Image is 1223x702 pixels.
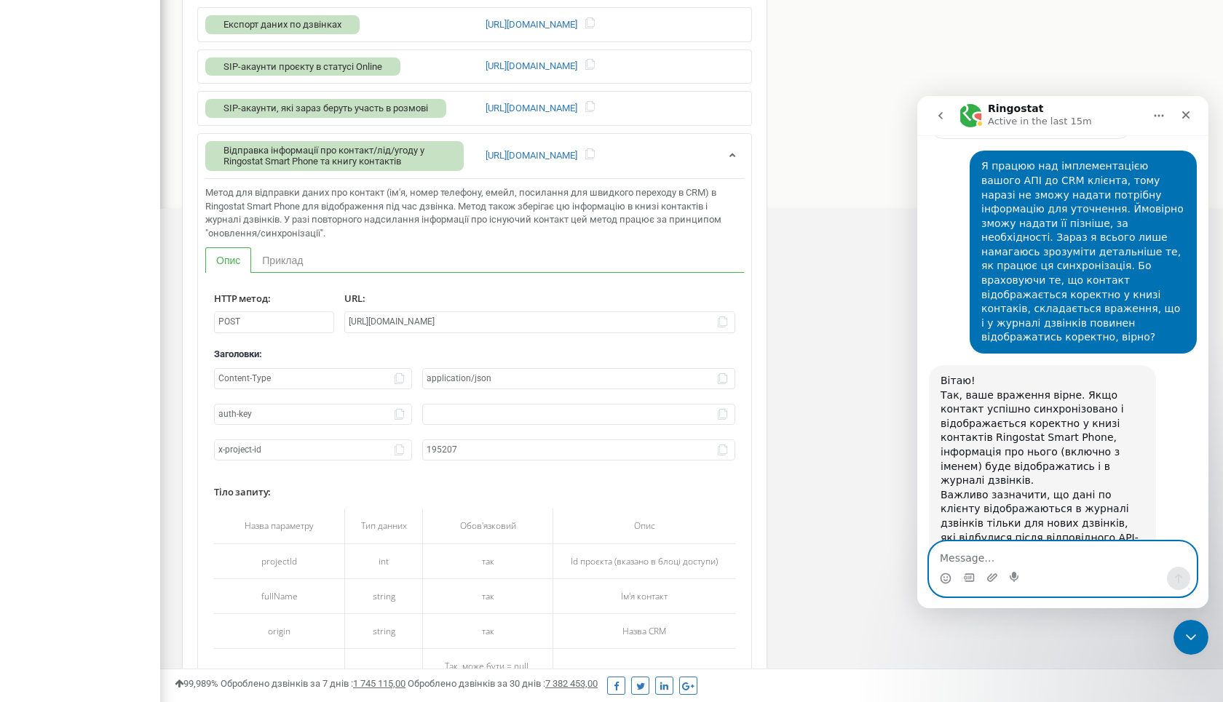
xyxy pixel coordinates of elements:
span: Заголовки [214,348,259,359]
span: Відправка інформації про контакт/лід/угоду у Ringostat Smart Phone та книгу контактів [223,145,424,167]
span: так [482,625,494,637]
td: projectId [214,544,344,578]
div: Вітаю!Так, ваше враження вірне. Якщо контакт успішно синхронізовано і відображається коректно у к... [12,269,239,543]
button: Send a message… [250,471,273,494]
span: SIP-акаунти, які зараз беруть участь в розмові [223,103,428,113]
th: Опис [553,508,735,543]
span: 99,989% [175,678,218,689]
div: : [214,348,735,362]
span: Експорт даних по дзвінках [223,19,341,30]
iframe: Intercom live chat [1173,620,1208,655]
textarea: Message… [12,446,279,471]
td: fullName [214,578,344,613]
label: : [214,282,334,308]
a: [URL][DOMAIN_NAME] [486,60,577,73]
u: 1 745 115,00 [353,678,405,689]
td: int [344,544,422,578]
div: Назва СRM [564,625,724,637]
th: Назва параметру [214,508,344,543]
label: : [214,475,735,501]
a: [URL][DOMAIN_NAME] [486,102,577,116]
div: Вітаю! Так, ваше враження вірне. Якщо контакт успішно синхронізовано і відображається коректно у ... [23,278,227,535]
a: [URL][DOMAIN_NAME] [486,18,577,32]
span: Оброблено дзвінків за 30 днів : [408,678,598,689]
td: origin [214,613,344,648]
th: Обов'язковий [422,508,553,543]
th: Тип данних [344,508,422,543]
span: Тіло запиту [214,485,268,498]
span: HTTP метод [214,292,268,305]
td: string [344,613,422,648]
span: SIP-акаунти проєкту в статусі Online [223,61,382,72]
span: так [482,555,494,567]
a: [URL][DOMAIN_NAME] [486,149,577,163]
a: Опис [205,247,251,273]
div: Ringostat says… [12,269,280,575]
button: Start recording [92,476,104,487]
span: Метод для відправки даних про контакт (ім'я, номер телефону, емейл, посилання для швидкого перехо... [205,187,721,239]
span: URL [344,292,363,305]
button: Gif picker [46,476,58,487]
td: string [344,578,422,613]
div: Id проєкта (вказано в блоці доступи) [564,555,724,567]
a: Приклад [251,247,314,272]
iframe: Intercom live chat [917,96,1208,608]
button: Emoji picker [23,476,34,488]
span: Оброблено дзвінків за 7 днів : [221,678,405,689]
div: Ім'я контакт [564,590,724,602]
u: 7 382 453,00 [545,678,598,689]
span: так [482,590,494,602]
button: Upload attachment [69,476,81,487]
label: : [344,282,735,308]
